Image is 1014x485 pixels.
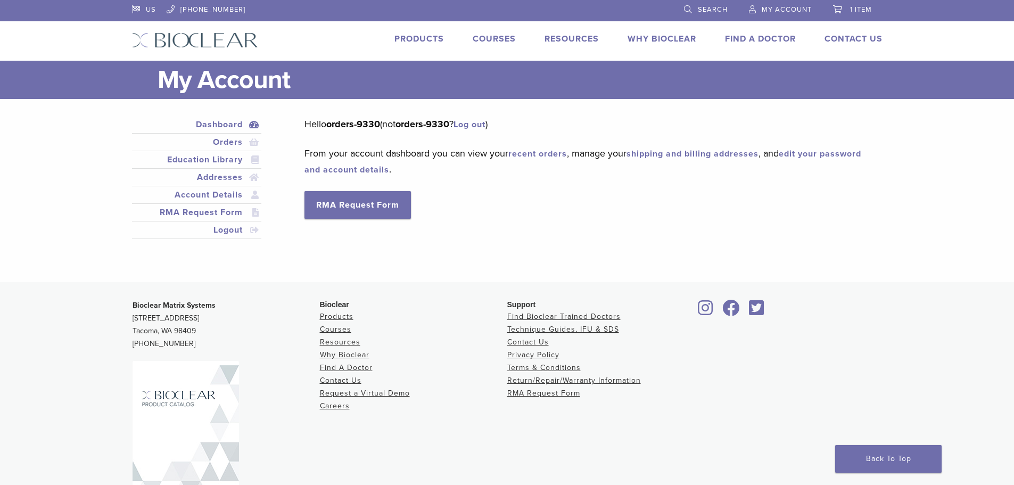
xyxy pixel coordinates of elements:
[304,145,866,177] p: From your account dashboard you can view your , manage your , and .
[134,136,260,149] a: Orders
[395,118,449,130] strong: orders-9330
[320,401,350,410] a: Careers
[134,118,260,131] a: Dashboard
[850,5,872,14] span: 1 item
[320,389,410,398] a: Request a Virtual Demo
[132,116,262,252] nav: Account pages
[320,350,369,359] a: Why Bioclear
[134,206,260,219] a: RMA Request Form
[507,325,619,334] a: Technique Guides, IFU & SDS
[507,376,641,385] a: Return/Repair/Warranty Information
[454,119,485,130] a: Log out
[133,301,216,310] strong: Bioclear Matrix Systems
[320,338,360,347] a: Resources
[133,299,320,350] p: [STREET_ADDRESS] Tacoma, WA 98409 [PHONE_NUMBER]
[134,153,260,166] a: Education Library
[762,5,812,14] span: My Account
[320,300,349,309] span: Bioclear
[320,363,373,372] a: Find A Doctor
[507,350,559,359] a: Privacy Policy
[394,34,444,44] a: Products
[746,306,768,317] a: Bioclear
[507,312,621,321] a: Find Bioclear Trained Doctors
[719,306,744,317] a: Bioclear
[134,188,260,201] a: Account Details
[304,116,866,132] p: Hello (not ? )
[473,34,516,44] a: Courses
[320,376,361,385] a: Contact Us
[725,34,796,44] a: Find A Doctor
[507,338,549,347] a: Contact Us
[698,5,728,14] span: Search
[320,325,351,334] a: Courses
[545,34,599,44] a: Resources
[320,312,353,321] a: Products
[507,300,536,309] span: Support
[326,118,380,130] strong: orders-9330
[508,149,567,159] a: recent orders
[507,363,581,372] a: Terms & Conditions
[134,224,260,236] a: Logout
[507,389,580,398] a: RMA Request Form
[835,445,942,473] a: Back To Top
[304,191,411,219] a: RMA Request Form
[628,34,696,44] a: Why Bioclear
[134,171,260,184] a: Addresses
[695,306,717,317] a: Bioclear
[132,32,258,48] img: Bioclear
[626,149,759,159] a: shipping and billing addresses
[825,34,883,44] a: Contact Us
[158,61,883,99] h1: My Account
